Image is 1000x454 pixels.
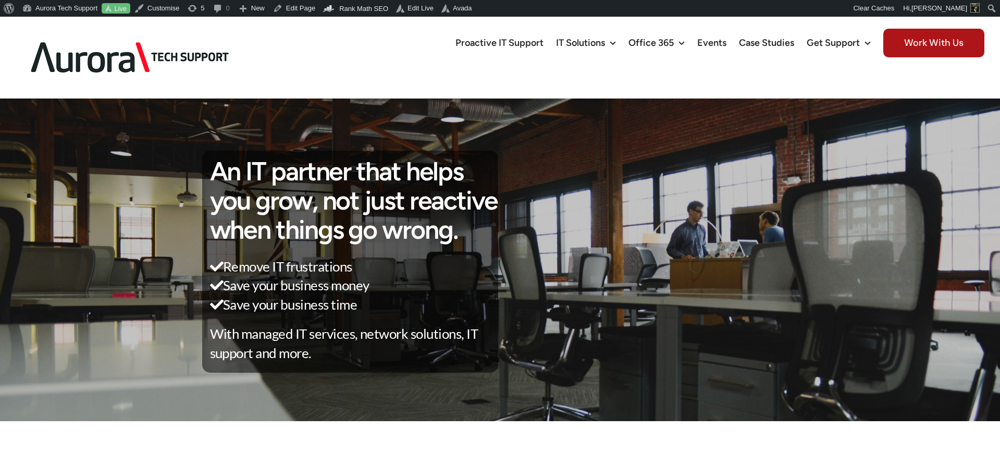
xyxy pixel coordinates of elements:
[628,38,674,47] span: Office 365
[807,17,871,69] a: Get Support
[739,38,794,47] span: Case Studies
[807,38,860,47] span: Get Support
[911,4,967,12] span: [PERSON_NAME]
[883,29,984,57] span: Work With Us
[883,17,984,69] a: Work With Us
[339,5,388,13] span: Rank Math SEO
[455,38,544,47] span: Proactive IT Support
[556,17,616,69] a: IT Solutions
[102,3,130,14] a: Live
[556,38,605,47] span: IT Solutions
[210,157,499,244] h1: An IT partner that helps you grow, not just reactive when things go wrong.
[16,25,245,90] img: Aurora Tech Support Logo
[739,17,794,69] a: Case Studies
[455,17,544,69] a: Proactive IT Support
[455,17,984,69] nav: Main Menu
[697,38,726,47] span: Events
[210,257,499,314] p: Remove IT frustrations Save your business money Save your business time
[697,17,726,69] a: Events
[628,17,685,69] a: Office 365
[210,324,499,362] p: With managed IT services, network solutions, IT support and more.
